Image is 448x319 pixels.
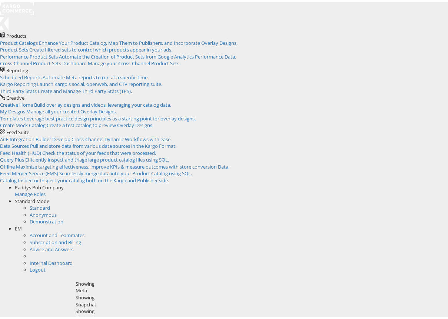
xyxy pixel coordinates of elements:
span: Feed Suite [6,127,29,134]
span: Enhance Your Product Catalog, Map Them to Publishers, and Incorporate Overlay Designs. [39,38,238,44]
span: Build overlay designs and videos, leveraging your catalog data. [34,100,171,106]
span: Reporting [6,65,28,72]
span: Maximize targeting effectiveness, improve KPIs & measure outcomes with store conversion Data. [16,162,229,168]
span: Manage all your created Overlay Designs. [26,106,117,113]
span: Automate Meta reports to run at a specific time. [43,72,149,79]
span: Products [6,31,26,37]
a: Standard [30,203,50,209]
a: Manage Roles [15,189,46,196]
a: Demonstration [30,216,63,223]
a: Advice and Answers [30,244,73,251]
a: Anonymous [30,210,57,216]
span: Paddys Pub Company [15,182,64,189]
span: Leverage best practice design principles as a starting point for overlay designs. [24,113,196,120]
span: Inspect your catalog both on the Kargo and Publisher side. [40,175,169,182]
span: Check the status of your feeds that were processed. [42,148,156,154]
span: Launch Kargo's social, openweb, and CTV reporting suite. [37,79,162,86]
span: Pull and store data from various data sources in the Kargo Format. [30,141,176,147]
span: Create and Manage Third Party Stats (TPS). [38,86,132,93]
span: Seamlessly merge data into your Product Catalog using SQL. [59,168,192,175]
a: Internal Dashboard [30,258,73,265]
a: Subscription and Billing [30,237,81,244]
span: Automate the Creation of Product Sets from Google Analytics Performance Data. [59,51,236,58]
span: Manage your Cross-Channel Product Sets. [88,58,180,65]
span: Standard Mode [15,196,49,203]
a: Account and Teammates [30,230,84,237]
span: Develop Cross-Channel Dynamic Workflows with ease. [52,134,172,141]
span: Creative [6,93,24,99]
a: Logout [30,265,46,271]
span: Create a test catalog to preview Overlay Designs. [47,120,153,127]
span: Efficiently inspect and triage large product catalog files using SQL. [25,154,169,161]
span: Create filtered sets to control which products appear in your ads. [29,44,172,51]
span: EM [15,223,22,230]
